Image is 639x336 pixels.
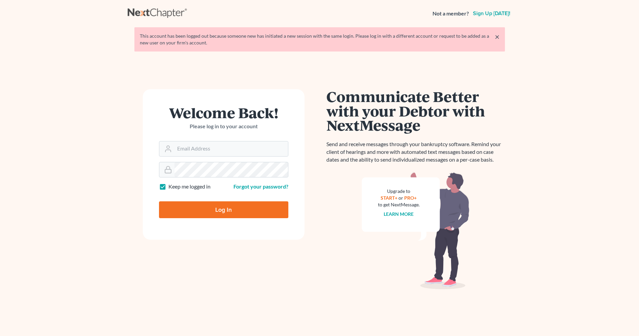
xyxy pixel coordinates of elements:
[326,140,505,164] p: Send and receive messages through your bankruptcy software. Remind your client of hearings and mo...
[472,11,512,16] a: Sign up [DATE]!
[404,195,417,201] a: PRO+
[362,172,470,290] img: nextmessage_bg-59042aed3d76b12b5cd301f8e5b87938c9018125f34e5fa2b7a6b67550977c72.svg
[140,33,500,46] div: This account has been logged out because someone new has initiated a new session with the same lo...
[378,201,420,208] div: to get NextMessage.
[159,201,288,218] input: Log In
[433,10,469,18] strong: Not a member?
[168,183,211,191] label: Keep me logged in
[174,141,288,156] input: Email Address
[378,188,420,195] div: Upgrade to
[159,105,288,120] h1: Welcome Back!
[495,33,500,41] a: ×
[159,123,288,130] p: Please log in to your account
[381,195,397,201] a: START+
[398,195,403,201] span: or
[233,183,288,190] a: Forgot your password?
[326,89,505,132] h1: Communicate Better with your Debtor with NextMessage
[384,211,414,217] a: Learn more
